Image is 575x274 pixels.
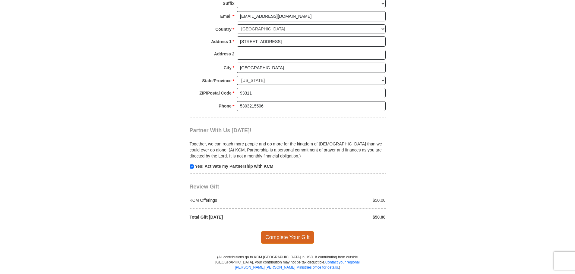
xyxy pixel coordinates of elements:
p: Together, we can reach more people and do more for the kingdom of [DEMOGRAPHIC_DATA] than we coul... [190,141,386,159]
strong: Address 2 [214,50,235,58]
strong: Address 1 [211,37,232,46]
div: KCM Offerings [186,197,288,203]
a: Contact your regional [PERSON_NAME] [PERSON_NAME] Ministries office for details. [235,260,360,269]
div: Total Gift [DATE] [186,214,288,220]
strong: ZIP/Postal Code [199,89,232,97]
span: Partner With Us [DATE]! [190,127,252,133]
span: Complete Your Gift [261,231,314,244]
strong: City [223,64,231,72]
div: $50.00 [288,197,389,203]
strong: Phone [219,102,232,110]
strong: State/Province [202,76,232,85]
strong: Country [215,25,232,33]
strong: Email [220,12,232,20]
div: $50.00 [288,214,389,220]
strong: Yes! Activate my Partnership with KCM [195,164,273,169]
span: Review Gift [190,184,219,190]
